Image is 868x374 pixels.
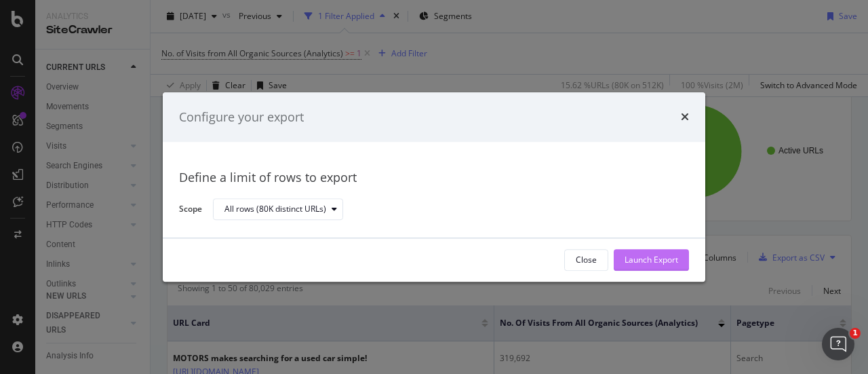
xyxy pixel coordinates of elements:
[614,249,689,271] button: Launch Export
[179,170,689,187] div: Define a limit of rows to export
[625,255,678,266] div: Launch Export
[850,328,861,339] span: 1
[179,109,304,126] div: Configure your export
[576,255,597,266] div: Close
[822,328,854,360] iframe: Intercom live chat
[681,109,689,126] div: times
[163,92,705,282] div: modal
[179,203,202,218] label: Scope
[213,199,343,221] button: All rows (80K distinct URLs)
[564,249,608,271] button: Close
[224,206,326,214] div: All rows (80K distinct URLs)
